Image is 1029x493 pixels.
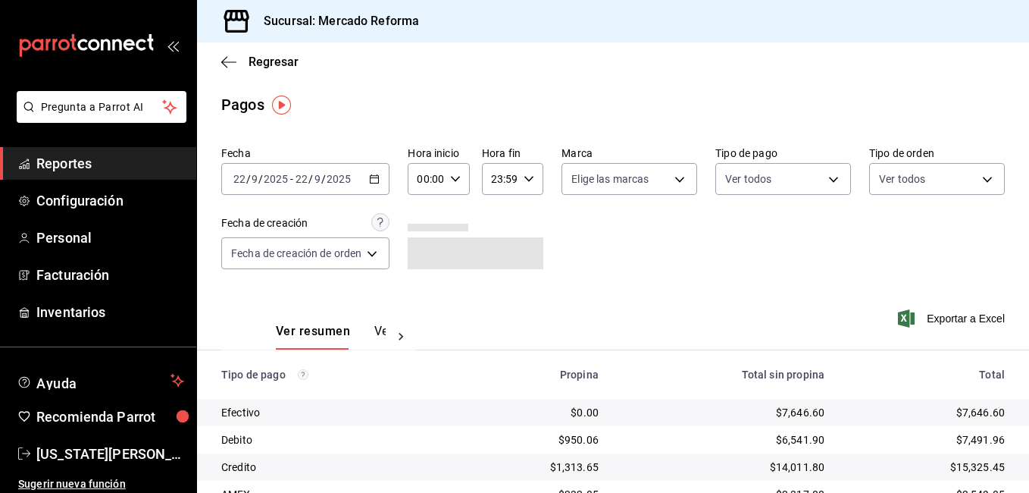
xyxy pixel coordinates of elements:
div: $14,011.80 [623,460,824,475]
div: Total [849,369,1005,381]
div: Propina [469,369,599,381]
label: Tipo de orden [869,148,1005,159]
div: Credito [221,460,445,475]
span: Pregunta a Parrot AI [41,99,163,115]
div: $0.00 [469,405,599,420]
div: Fecha de creación [221,215,308,231]
div: $15,325.45 [849,460,1005,475]
span: / [321,173,326,185]
label: Hora fin [482,148,543,159]
div: Pagos [221,93,264,116]
button: Ver resumen [276,324,350,350]
span: Ver todos [879,171,925,187]
span: Ayuda [36,372,164,390]
div: $1,313.65 [469,460,599,475]
span: Reportes [36,153,184,174]
label: Tipo de pago [715,148,851,159]
div: $7,646.60 [849,405,1005,420]
span: Regresar [249,55,299,69]
label: Fecha [221,148,389,159]
h3: Sucursal: Mercado Reforma [252,12,419,30]
span: Inventarios [36,302,184,322]
div: $6,541.90 [623,432,824,447]
span: Personal [36,228,184,248]
span: Facturación [36,265,184,285]
button: Pregunta a Parrot AI [17,91,186,123]
div: navigation tabs [276,324,386,350]
svg: Los pagos realizados con Pay y otras terminales son montos brutos. [298,369,308,380]
a: Pregunta a Parrot AI [11,110,186,126]
div: Efectivo [221,405,445,420]
span: Sugerir nueva función [18,476,184,492]
div: Tipo de pago [221,369,445,381]
span: Configuración [36,190,184,211]
span: / [246,173,251,185]
input: ---- [263,173,289,185]
span: Fecha de creación de orden [231,246,361,261]
span: / [308,173,313,185]
input: -- [314,173,321,185]
button: Regresar [221,55,299,69]
span: Recomienda Parrot [36,407,184,427]
button: open_drawer_menu [167,39,179,52]
div: Total sin propina [623,369,824,381]
div: Debito [221,432,445,447]
div: $7,646.60 [623,405,824,420]
input: -- [251,173,258,185]
span: / [258,173,263,185]
button: Exportar a Excel [901,309,1005,328]
label: Marca [561,148,697,159]
input: ---- [326,173,352,185]
div: $950.06 [469,432,599,447]
span: [US_STATE][PERSON_NAME] [36,444,184,464]
img: Tooltip marker [272,96,291,115]
div: $7,491.96 [849,432,1005,447]
span: Ver todos [725,171,771,187]
span: Elige las marcas [571,171,649,187]
input: -- [295,173,308,185]
input: -- [233,173,246,185]
button: Ver pagos [374,324,431,350]
span: - [290,173,293,185]
label: Hora inicio [408,148,469,159]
